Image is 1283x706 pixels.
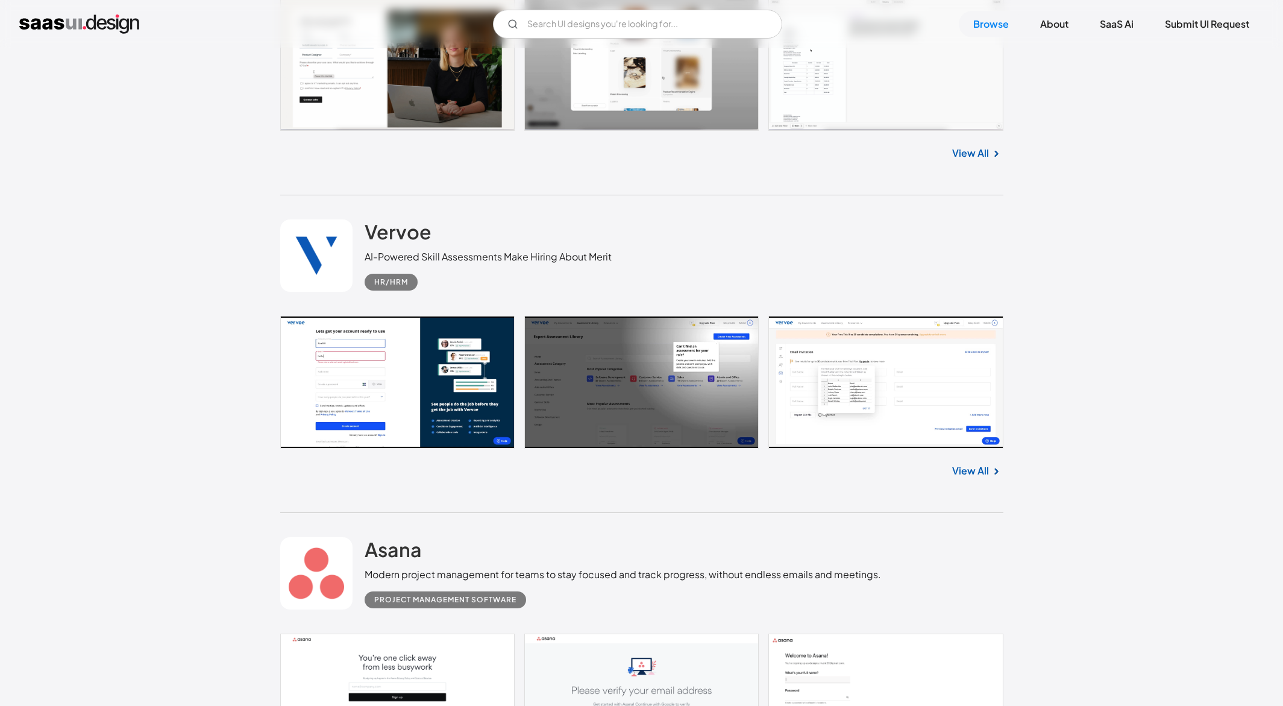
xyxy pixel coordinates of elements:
a: Browse [959,11,1023,37]
div: AI-Powered Skill Assessments Make Hiring About Merit [365,250,612,264]
a: About [1026,11,1083,37]
a: SaaS Ai [1085,11,1148,37]
form: Email Form [493,10,782,39]
div: Project Management Software [374,593,516,607]
a: Asana [365,537,422,567]
a: Vervoe [365,219,431,250]
a: View All [952,464,989,478]
h2: Asana [365,537,422,561]
div: HR/HRM [374,275,408,289]
a: Submit UI Request [1150,11,1264,37]
h2: Vervoe [365,219,431,244]
div: Modern project management for teams to stay focused and track progress, without endless emails an... [365,567,881,582]
a: View All [952,146,989,160]
a: home [19,14,139,34]
input: Search UI designs you're looking for... [493,10,782,39]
